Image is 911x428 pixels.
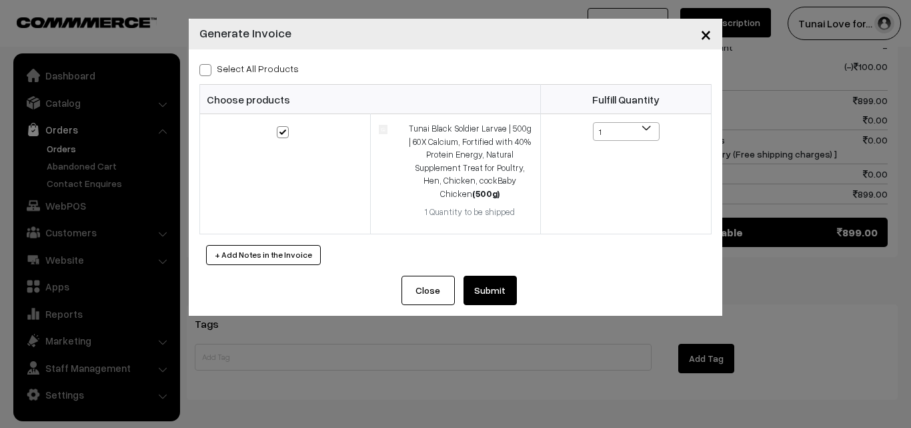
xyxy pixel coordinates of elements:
th: Choose products [200,85,541,114]
button: + Add Notes in the Invoice [206,245,321,265]
label: Select all Products [199,61,299,75]
button: Close [690,13,722,55]
div: Tunai Black Soldier Larvae | 500g | 60X Calcium, Fortified with 40% Protein Energy, Natural Suppl... [407,122,532,200]
img: product.jpg [379,125,387,134]
strong: (500g) [472,188,500,199]
div: 1 Quantity to be shipped [407,206,532,219]
span: × [700,21,712,46]
button: Close [401,276,455,305]
button: Submit [464,276,517,305]
span: 1 [593,122,660,141]
h4: Generate Invoice [199,24,291,42]
span: 1 [594,123,659,142]
th: Fulfill Quantity [541,85,712,114]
